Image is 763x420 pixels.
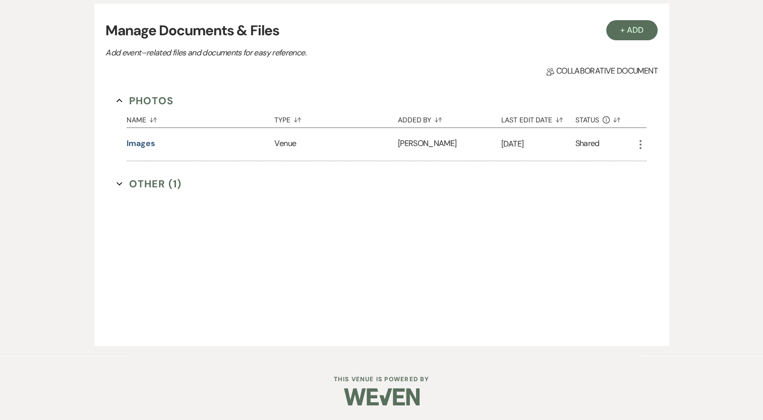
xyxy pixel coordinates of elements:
[398,108,501,127] button: Added By
[127,137,155,150] button: Images
[575,116,600,123] span: Status
[105,46,458,59] p: Add event–related files and documents for easy reference.
[116,176,182,191] button: Other (1)
[546,65,657,77] span: Collaborative document
[501,137,575,151] p: [DATE]
[116,93,173,108] button: Photos
[575,137,600,151] div: Shared
[501,108,575,127] button: Last Edit Date
[575,108,634,127] button: Status
[105,20,657,41] h3: Manage Documents & Files
[274,128,397,161] div: Venue
[127,108,274,127] button: Name
[344,379,420,414] img: Weven Logo
[274,108,397,127] button: Type
[606,20,658,40] button: + Add
[398,128,501,161] div: [PERSON_NAME]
